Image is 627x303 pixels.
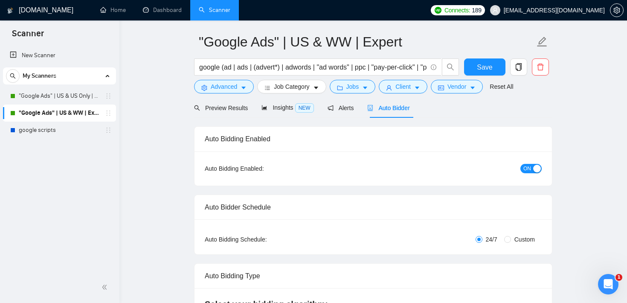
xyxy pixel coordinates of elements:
span: bars [264,84,270,91]
span: caret-down [313,84,319,91]
span: caret-down [470,84,476,91]
span: My Scanners [23,67,56,84]
span: Client [395,82,411,91]
span: Job Category [274,82,309,91]
button: Save [464,58,505,76]
li: New Scanner [3,47,116,64]
span: caret-down [362,84,368,91]
button: search [442,58,459,76]
button: barsJob Categorycaret-down [257,80,326,93]
span: user [386,84,392,91]
a: "Google Ads" | US & US Only | Expert [19,87,100,105]
a: setting [610,7,624,14]
div: Auto Bidding Enabled [205,127,542,151]
span: notification [328,105,334,111]
li: My Scanners [3,67,116,139]
span: setting [201,84,207,91]
button: folderJobscaret-down [330,80,376,93]
a: google scripts [19,122,100,139]
iframe: Intercom live chat [598,274,618,294]
input: Scanner name... [199,31,535,52]
a: searchScanner [199,6,230,14]
span: holder [105,127,112,134]
span: Scanner [5,27,51,45]
div: Auto Bidding Type [205,264,542,288]
button: settingAdvancedcaret-down [194,80,254,93]
a: homeHome [100,6,126,14]
span: delete [532,63,549,71]
span: Preview Results [194,105,248,111]
span: robot [367,105,373,111]
div: Auto Bidding Schedule: [205,235,317,244]
span: 1 [615,274,622,281]
img: upwork-logo.png [435,7,441,14]
span: holder [105,93,112,99]
a: dashboardDashboard [143,6,182,14]
input: Search Freelance Jobs... [199,62,427,73]
img: logo [7,4,13,17]
span: Connects: [444,6,470,15]
span: 24/7 [482,235,501,244]
span: Advanced [211,82,237,91]
span: user [492,7,498,13]
span: Custom [511,235,538,244]
span: info-circle [431,64,436,70]
span: caret-down [241,84,247,91]
span: Save [477,62,492,73]
button: userClientcaret-down [379,80,427,93]
span: edit [537,36,548,47]
span: search [442,63,459,71]
span: Vendor [447,82,466,91]
span: idcard [438,84,444,91]
span: 189 [472,6,481,15]
span: double-left [102,283,110,291]
button: search [6,69,20,83]
span: folder [337,84,343,91]
span: ON [523,164,531,173]
span: Auto Bidder [367,105,409,111]
span: holder [105,110,112,117]
button: idcardVendorcaret-down [431,80,483,93]
span: NEW [295,103,314,113]
span: search [6,73,19,79]
span: Insights [261,104,313,111]
span: copy [511,63,527,71]
button: delete [532,58,549,76]
span: Alerts [328,105,354,111]
button: copy [510,58,527,76]
div: Auto Bidder Schedule [205,195,542,219]
a: New Scanner [10,47,109,64]
span: Jobs [346,82,359,91]
span: setting [610,7,623,14]
a: "Google Ads" | US & WW | Expert [19,105,100,122]
button: setting [610,3,624,17]
div: Auto Bidding Enabled: [205,164,317,173]
span: caret-down [414,84,420,91]
a: Reset All [490,82,513,91]
span: area-chart [261,105,267,111]
span: search [194,105,200,111]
